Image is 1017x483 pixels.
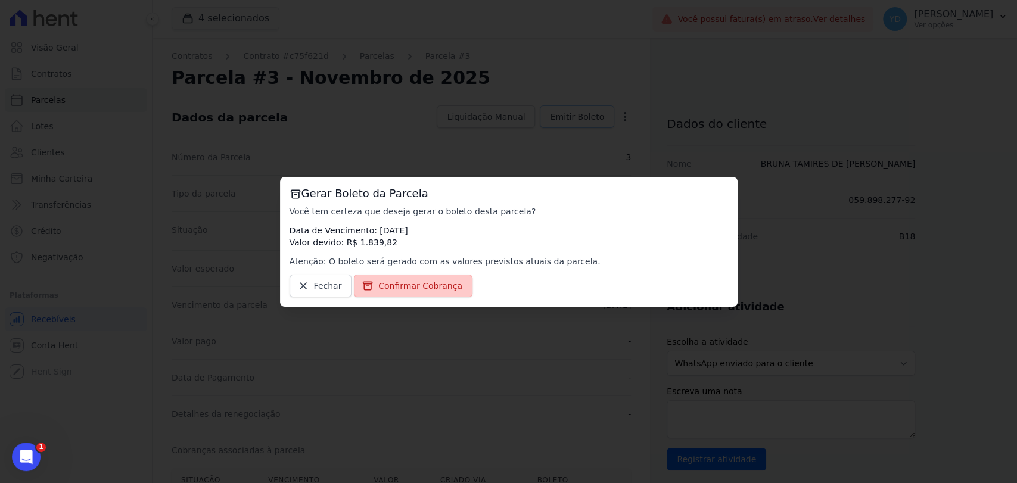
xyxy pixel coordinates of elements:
[354,275,472,297] a: Confirmar Cobrança
[290,186,728,201] h3: Gerar Boleto da Parcela
[12,443,41,471] iframe: Intercom live chat
[36,443,46,452] span: 1
[290,205,728,217] p: Você tem certeza que deseja gerar o boleto desta parcela?
[290,225,728,248] p: Data de Vencimento: [DATE] Valor devido: R$ 1.839,82
[290,255,728,267] p: Atenção: O boleto será gerado com as valores previstos atuais da parcela.
[290,275,352,297] a: Fechar
[314,280,342,292] span: Fechar
[378,280,462,292] span: Confirmar Cobrança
